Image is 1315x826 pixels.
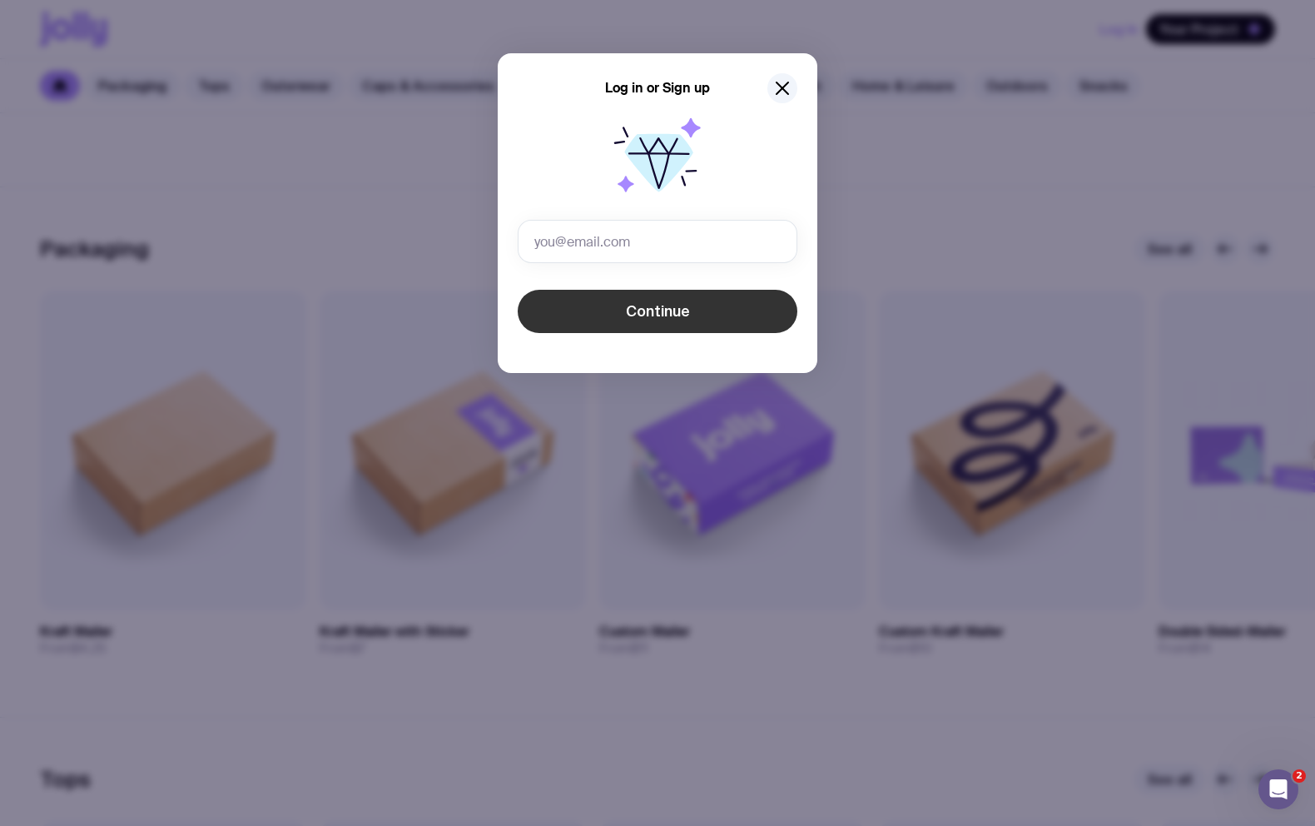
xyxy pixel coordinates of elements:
input: you@email.com [518,220,797,263]
button: Continue [518,290,797,333]
span: 2 [1293,769,1306,783]
h5: Log in or Sign up [605,80,710,97]
span: Continue [626,301,690,321]
iframe: Intercom live chat [1258,769,1298,809]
